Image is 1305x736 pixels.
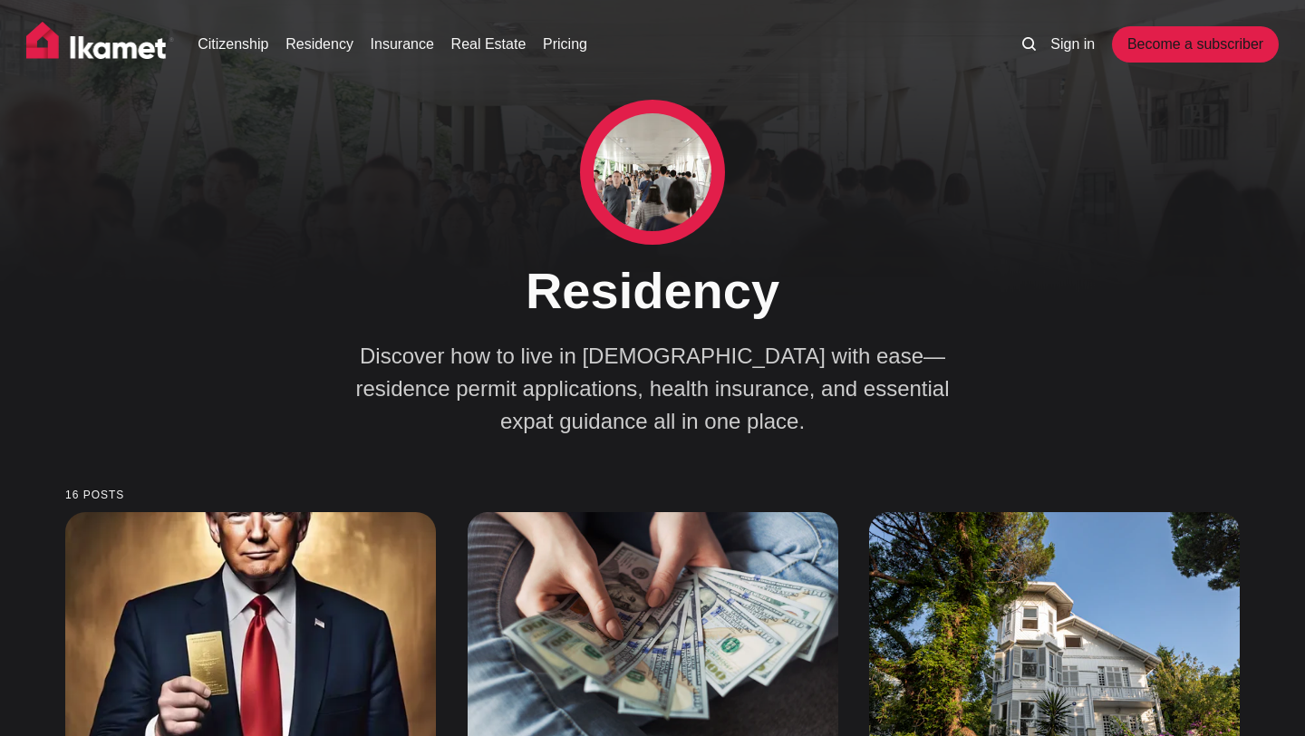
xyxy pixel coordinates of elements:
[65,489,1240,501] small: 16 posts
[543,34,587,55] a: Pricing
[371,34,434,55] a: Insurance
[1050,34,1095,55] a: Sign in
[198,34,268,55] a: Citizenship
[26,22,175,67] img: Ikamet home
[594,113,711,231] img: Residency
[335,340,970,438] p: Discover how to live in [DEMOGRAPHIC_DATA] with ease—residence permit applications, health insura...
[317,260,988,321] h1: Residency
[1112,26,1279,63] a: Become a subscriber
[451,34,527,55] a: Real Estate
[285,34,353,55] a: Residency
